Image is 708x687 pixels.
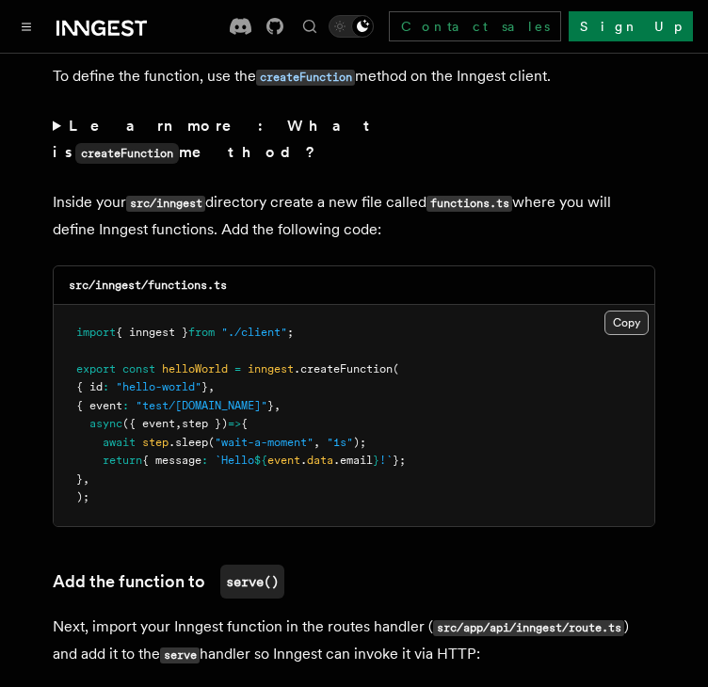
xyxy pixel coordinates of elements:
[15,15,38,38] button: Toggle navigation
[53,63,655,90] p: To define the function, use the method on the Inngest client.
[83,472,89,486] span: ,
[329,15,374,38] button: Toggle dark mode
[221,326,287,339] span: "./client"
[75,143,179,164] code: createFunction
[53,117,378,161] strong: Learn more: What is method?
[220,565,284,599] code: serve()
[103,436,136,449] span: await
[333,454,373,467] span: .email
[353,436,366,449] span: );
[254,454,267,467] span: ${
[182,417,228,430] span: step })
[175,417,182,430] span: ,
[300,454,307,467] span: .
[122,399,129,412] span: :
[169,436,208,449] span: .sleep
[142,436,169,449] span: step
[103,454,142,467] span: return
[201,454,208,467] span: :
[126,196,205,212] code: src/inngest
[89,417,122,430] span: async
[122,362,155,375] span: const
[76,399,122,412] span: { event
[234,362,241,375] span: =
[389,11,561,41] a: Contact sales
[76,472,83,486] span: }
[569,11,693,41] a: Sign Up
[248,362,294,375] span: inngest
[76,380,103,393] span: { id
[433,620,624,636] code: src/app/api/inngest/route.ts
[373,454,379,467] span: }
[287,326,294,339] span: ;
[208,436,215,449] span: (
[103,380,109,393] span: :
[256,70,355,86] code: createFunction
[208,380,215,393] span: ,
[228,417,241,430] span: =>
[76,326,116,339] span: import
[160,647,200,663] code: serve
[314,436,320,449] span: ,
[53,189,655,243] p: Inside your directory create a new file called where you will define Inngest functions. Add the f...
[69,279,227,292] code: src/inngest/functions.ts
[327,436,353,449] span: "1s"
[53,113,655,167] summary: Learn more: What iscreateFunctionmethod?
[162,362,228,375] span: helloWorld
[267,399,274,412] span: }
[307,454,333,467] span: data
[215,454,254,467] span: `Hello
[76,362,116,375] span: export
[76,490,89,503] span: );
[379,454,393,467] span: !`
[604,311,649,335] button: Copy
[53,565,284,599] a: Add the function toserve()
[142,454,201,467] span: { message
[426,196,512,212] code: functions.ts
[188,326,215,339] span: from
[393,454,406,467] span: };
[116,326,188,339] span: { inngest }
[215,436,314,449] span: "wait-a-moment"
[122,417,175,430] span: ({ event
[53,614,655,668] p: Next, import your Inngest function in the routes handler ( ) and add it to the handler so Inngest...
[241,417,248,430] span: {
[274,399,281,412] span: ,
[256,67,355,85] a: createFunction
[136,399,267,412] span: "test/[DOMAIN_NAME]"
[298,15,321,38] button: Find something...
[267,454,300,467] span: event
[201,380,208,393] span: }
[116,380,201,393] span: "hello-world"
[393,362,399,375] span: (
[294,362,393,375] span: .createFunction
